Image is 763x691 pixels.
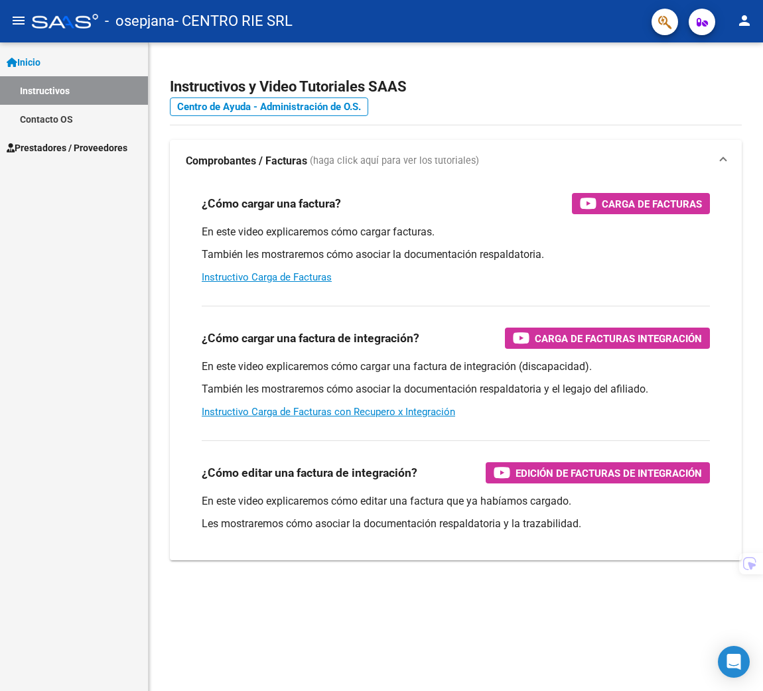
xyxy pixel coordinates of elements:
[486,462,710,483] button: Edición de Facturas de integración
[535,330,702,347] span: Carga de Facturas Integración
[186,154,307,168] strong: Comprobantes / Facturas
[202,517,710,531] p: Les mostraremos cómo asociar la documentación respaldatoria y la trazabilidad.
[202,225,710,239] p: En este video explicaremos cómo cargar facturas.
[174,7,293,36] span: - CENTRO RIE SRL
[516,465,702,481] span: Edición de Facturas de integración
[572,193,710,214] button: Carga de Facturas
[202,406,455,418] a: Instructivo Carga de Facturas con Recupero x Integración
[170,97,368,116] a: Centro de Ayuda - Administración de O.S.
[11,13,27,29] mat-icon: menu
[310,154,479,168] span: (haga click aquí para ver los tutoriales)
[202,329,419,347] h3: ¿Cómo cargar una factura de integración?
[202,194,341,213] h3: ¿Cómo cargar una factura?
[170,74,742,99] h2: Instructivos y Video Tutoriales SAAS
[202,494,710,509] p: En este video explicaremos cómo editar una factura que ya habíamos cargado.
[202,247,710,262] p: También les mostraremos cómo asociar la documentación respaldatoria.
[105,7,174,36] span: - osepjana
[170,182,742,560] div: Comprobantes / Facturas (haga click aquí para ver los tutoriales)
[170,140,742,182] mat-expansion-panel-header: Comprobantes / Facturas (haga click aquí para ver los tutoriales)
[505,328,710,349] button: Carga de Facturas Integración
[202,271,332,283] a: Instructivo Carga de Facturas
[7,141,127,155] span: Prestadores / Proveedores
[718,646,750,678] div: Open Intercom Messenger
[736,13,752,29] mat-icon: person
[202,464,417,482] h3: ¿Cómo editar una factura de integración?
[202,359,710,374] p: En este video explicaremos cómo cargar una factura de integración (discapacidad).
[602,196,702,212] span: Carga de Facturas
[202,382,710,397] p: También les mostraremos cómo asociar la documentación respaldatoria y el legajo del afiliado.
[7,55,40,70] span: Inicio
